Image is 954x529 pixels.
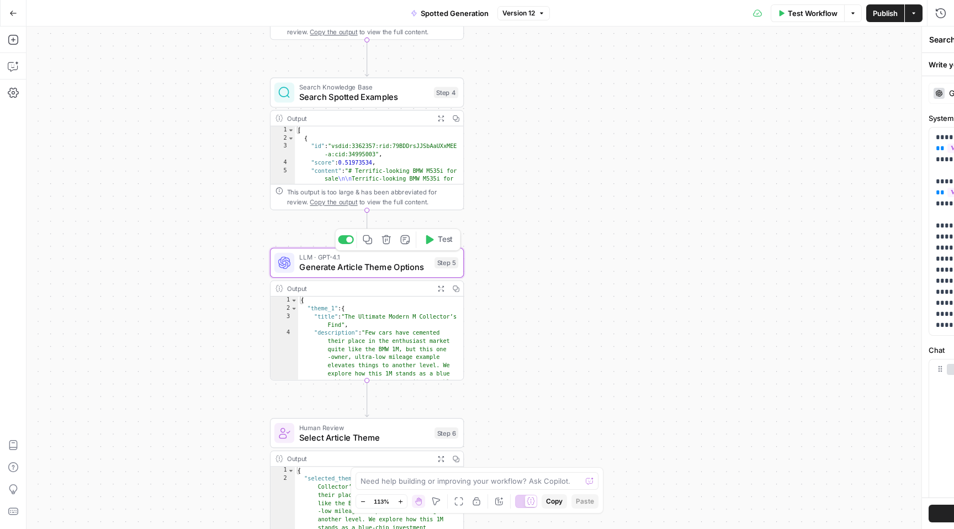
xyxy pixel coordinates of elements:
[271,142,295,158] div: 3
[365,380,369,417] g: Edge from step_5 to step_6
[434,427,458,438] div: Step 6
[421,8,489,19] span: Spotted Generation
[310,198,357,206] span: Copy the output
[287,187,459,207] div: This output is too large & has been abbreviated for review. to view the full content.
[434,257,458,268] div: Step 5
[299,431,430,444] span: Select Article Theme
[576,496,594,506] span: Paste
[271,329,298,403] div: 4
[502,8,535,18] span: Version 12
[287,283,430,293] div: Output
[271,126,295,135] div: 1
[438,234,453,245] span: Test
[288,467,294,475] span: Toggle code folding, rows 1 through 3
[873,8,898,19] span: Publish
[434,87,458,98] div: Step 4
[287,17,459,36] div: This output is too large & has been abbreviated for review. to view the full content.
[788,8,838,19] span: Test Workflow
[419,231,458,247] button: Test
[271,313,298,329] div: 3
[271,297,298,305] div: 1
[542,494,567,509] button: Copy
[299,82,429,92] span: Search Knowledge Base
[271,305,298,313] div: 2
[310,28,357,36] span: Copy the output
[299,422,430,432] span: Human Review
[771,4,844,22] button: Test Workflow
[299,252,430,262] span: LLM · GPT-4.1
[287,113,430,123] div: Output
[287,454,430,464] div: Output
[271,467,295,475] div: 1
[270,248,464,380] div: LLM · GPT-4.1Generate Article Theme OptionsStep 5TestOutput{ "theme_1":{ "title":"The Ultimate Mo...
[271,135,295,143] div: 2
[497,6,550,20] button: Version 12
[571,494,598,509] button: Paste
[299,261,430,273] span: Generate Article Theme Options
[299,91,429,103] span: Search Spotted Examples
[365,40,369,76] g: Edge from step_2 to step_4
[374,497,389,506] span: 113%
[866,4,904,22] button: Publish
[546,496,563,506] span: Copy
[290,305,297,313] span: Toggle code folding, rows 2 through 10
[404,4,495,22] button: Spotted Generation
[290,297,297,305] span: Toggle code folding, rows 1 through 38
[271,159,295,167] div: 4
[270,77,464,210] div: Search Knowledge BaseSearch Spotted ExamplesStep 4Output[ { "id":"vsdid:3362357:rid:79BDDrsJJSbAa...
[288,135,294,143] span: Toggle code folding, rows 2 through 6
[288,126,294,135] span: Toggle code folding, rows 1 through 7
